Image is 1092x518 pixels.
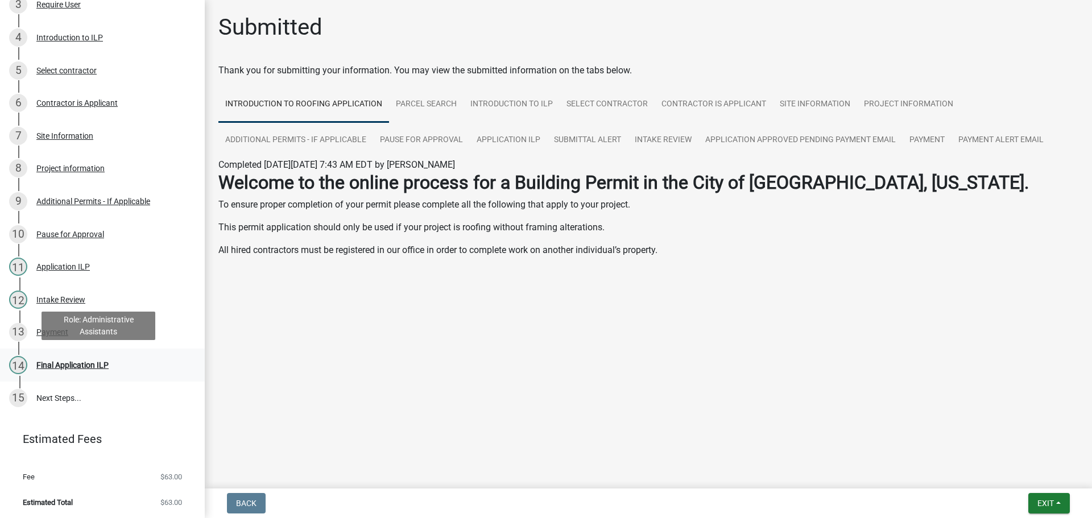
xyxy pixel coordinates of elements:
div: 12 [9,291,27,309]
div: 15 [9,389,27,407]
div: Contractor is Applicant [36,99,118,107]
a: Estimated Fees [9,428,187,450]
a: Introduction to ILP [464,86,560,123]
span: Estimated Total [23,499,73,506]
a: Select contractor [560,86,655,123]
button: Exit [1028,493,1070,513]
div: 5 [9,61,27,80]
span: Fee [23,473,35,480]
div: Intake Review [36,296,85,304]
a: Project information [857,86,960,123]
p: This permit application should only be used if your project is roofing without framing alterations. [218,221,1078,234]
span: Back [236,499,257,508]
span: Completed [DATE][DATE] 7:43 AM EDT by [PERSON_NAME] [218,159,455,170]
div: 14 [9,356,27,374]
div: 10 [9,225,27,243]
a: Application Approved Pending Payment Email [698,122,903,159]
p: To ensure proper completion of your permit please complete all the following that apply to your p... [218,198,1078,212]
div: 4 [9,28,27,47]
span: $63.00 [160,473,182,480]
div: 13 [9,323,27,341]
div: Require User [36,1,81,9]
a: Application ILP [470,122,547,159]
div: 7 [9,127,27,145]
a: Payment [903,122,952,159]
div: Site Information [36,132,93,140]
a: Contractor is Applicant [655,86,773,123]
div: 6 [9,94,27,112]
a: Additional Permits - If Applicable [218,122,373,159]
div: Select contractor [36,67,97,74]
a: Parcel search [389,86,464,123]
div: Pause for Approval [36,230,104,238]
div: Payment [36,328,68,336]
a: Pause for Approval [373,122,470,159]
div: Role: Administrative Assistants [42,312,155,340]
strong: Welcome to the online process for a Building Permit in the City of [GEOGRAPHIC_DATA], [US_STATE]. [218,172,1029,193]
span: Exit [1037,499,1054,508]
a: Submittal Alert [547,122,628,159]
button: Back [227,493,266,513]
div: Thank you for submitting your information. You may view the submitted information on the tabs below. [218,64,1078,77]
a: Payment Alert Email [952,122,1050,159]
div: Additional Permits - If Applicable [36,197,150,205]
div: Application ILP [36,263,90,271]
a: Site Information [773,86,857,123]
div: Final Application ILP [36,361,109,369]
div: 11 [9,258,27,276]
h1: Submitted [218,14,322,41]
div: Project information [36,164,105,172]
a: Intake Review [628,122,698,159]
a: Introduction to Roofing Application [218,86,389,123]
div: 9 [9,192,27,210]
span: $63.00 [160,499,182,506]
div: 8 [9,159,27,177]
div: Introduction to ILP [36,34,103,42]
p: All hired contractors must be registered in our office in order to complete work on another indiv... [218,243,1078,257]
